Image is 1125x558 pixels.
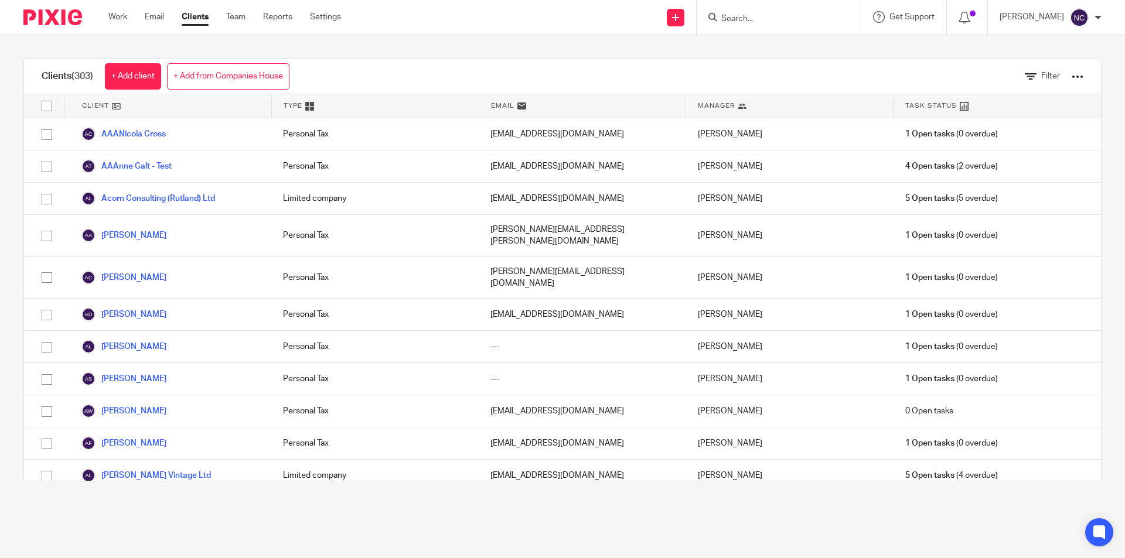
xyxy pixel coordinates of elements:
[491,101,514,111] span: Email
[81,307,166,321] a: [PERSON_NAME]
[479,395,686,427] div: [EMAIL_ADDRESS][DOMAIN_NAME]
[905,193,954,204] span: 5 Open tasks
[81,468,96,482] img: svg%3E
[479,460,686,491] div: [EMAIL_ADDRESS][DOMAIN_NAME]
[905,470,954,481] span: 5 Open tasks
[105,63,161,90] a: + Add client
[271,395,479,427] div: Personal Tax
[479,150,686,182] div: [EMAIL_ADDRESS][DOMAIN_NAME]
[271,150,479,182] div: Personal Tax
[81,307,96,321] img: svg%3E
[226,11,246,23] a: Team
[42,70,93,83] h1: Clients
[905,128,998,140] span: (0 overdue)
[71,71,93,81] span: (303)
[905,341,998,352] span: (0 overdue)
[81,468,211,482] a: [PERSON_NAME] Vintage Ltd
[479,363,686,395] div: ---
[23,9,82,25] img: Pixie
[686,257,894,299] div: [PERSON_NAME]
[81,436,96,450] img: svg%3E
[81,372,166,386] a: [PERSON_NAME]
[720,14,826,25] input: Search
[108,11,127,23] a: Work
[81,372,96,386] img: svg%3E
[479,183,686,214] div: [EMAIL_ADDRESS][DOMAIN_NAME]
[81,127,96,141] img: svg%3E
[479,257,686,299] div: [PERSON_NAME][EMAIL_ADDRESS][DOMAIN_NAME]
[81,191,215,206] a: Acorn Consulting (Rutland) Ltd
[905,309,998,320] span: (0 overdue)
[905,272,954,283] span: 1 Open tasks
[905,470,998,481] span: (4 overdue)
[686,215,894,256] div: [PERSON_NAME]
[1070,8,1089,27] img: svg%3E
[479,331,686,362] div: ---
[81,159,172,173] a: AAAnne Galt - Test
[905,341,954,352] span: 1 Open tasks
[686,460,894,491] div: [PERSON_NAME]
[81,228,166,242] a: [PERSON_NAME]
[686,331,894,362] div: [PERSON_NAME]
[310,11,341,23] a: Settings
[81,271,166,285] a: [PERSON_NAME]
[271,331,479,362] div: Personal Tax
[271,118,479,150] div: Personal Tax
[905,101,957,111] span: Task Status
[905,160,998,172] span: (2 overdue)
[686,427,894,459] div: [PERSON_NAME]
[145,11,164,23] a: Email
[81,127,166,141] a: AAANicola Cross
[686,183,894,214] div: [PERSON_NAME]
[905,373,954,385] span: 1 Open tasks
[271,299,479,330] div: Personal Tax
[686,363,894,395] div: [PERSON_NAME]
[167,63,289,90] a: + Add from Companies House
[81,404,96,418] img: svg%3E
[81,436,166,450] a: [PERSON_NAME]
[905,437,954,449] span: 1 Open tasks
[82,101,109,111] span: Client
[271,460,479,491] div: Limited company
[686,118,894,150] div: [PERSON_NAME]
[905,272,998,283] span: (0 overdue)
[182,11,209,23] a: Clients
[271,183,479,214] div: Limited company
[889,13,935,21] span: Get Support
[81,159,96,173] img: svg%3E
[905,309,954,320] span: 1 Open tasks
[686,150,894,182] div: [PERSON_NAME]
[81,340,96,354] img: svg%3E
[905,405,953,417] span: 0 Open tasks
[81,340,166,354] a: [PERSON_NAME]
[905,193,998,204] span: (5 overdue)
[686,299,894,330] div: [PERSON_NAME]
[271,427,479,459] div: Personal Tax
[36,95,58,117] input: Select all
[271,215,479,256] div: Personal Tax
[905,230,954,241] span: 1 Open tasks
[905,437,998,449] span: (0 overdue)
[263,11,292,23] a: Reports
[479,299,686,330] div: [EMAIL_ADDRESS][DOMAIN_NAME]
[479,427,686,459] div: [EMAIL_ADDRESS][DOMAIN_NAME]
[479,118,686,150] div: [EMAIL_ADDRESS][DOMAIN_NAME]
[698,101,735,111] span: Manager
[284,101,302,111] span: Type
[479,215,686,256] div: [PERSON_NAME][EMAIL_ADDRESS][PERSON_NAME][DOMAIN_NAME]
[1000,11,1064,23] p: [PERSON_NAME]
[81,404,166,418] a: [PERSON_NAME]
[905,373,998,385] span: (0 overdue)
[1041,72,1060,80] span: Filter
[686,395,894,427] div: [PERSON_NAME]
[81,228,96,242] img: svg%3E
[905,128,954,140] span: 1 Open tasks
[905,160,954,172] span: 4 Open tasks
[81,271,96,285] img: svg%3E
[905,230,998,241] span: (0 overdue)
[271,257,479,299] div: Personal Tax
[81,191,96,206] img: svg%3E
[271,363,479,395] div: Personal Tax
